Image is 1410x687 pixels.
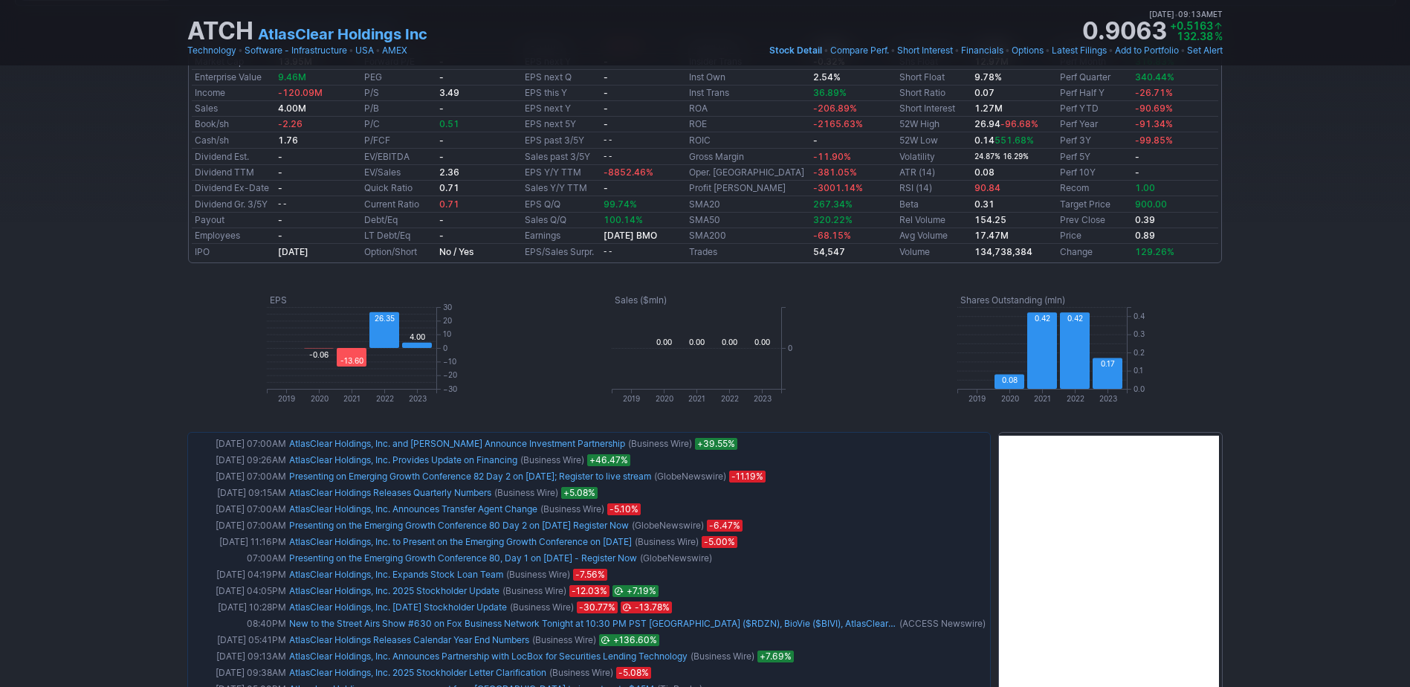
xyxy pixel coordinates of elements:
a: USA [355,43,374,58]
text: 0.4 [1134,312,1145,320]
b: 54,547 [813,246,845,257]
span: -6.47% [707,520,743,532]
td: Avg Volume [896,228,971,244]
a: AtlasClear Holdings Releases Quarterly Numbers [289,487,491,498]
td: P/S [361,86,436,101]
a: AtlasClear Holdings, Inc. Announces Partnership with LocBox for Securities Lending Technology [289,651,688,662]
a: AtlasClear Holdings Releases Calendar Year End Numbers [289,634,529,645]
b: - [1135,151,1139,162]
a: Presenting on the Emerging Growth Conference 80, Day 1 on [DATE] - Register Now [289,552,637,564]
text: 0.00 [722,338,737,346]
span: (Business Wire) [506,567,570,582]
b: 0.07 [974,87,995,98]
a: Recom [1060,182,1089,193]
text: 0.00 [754,338,770,346]
text: 30 [443,303,452,312]
td: [DATE] 09:13AM [191,648,288,665]
td: Enterprise Value [192,70,275,86]
b: - [278,151,282,162]
span: (Business Wire) [635,535,699,549]
img: nic2x2.gif [187,425,696,432]
span: -120.09M [278,87,323,98]
span: • [954,43,960,58]
span: -206.89% [813,103,857,114]
b: - [604,182,608,193]
b: - [439,71,444,83]
td: Dividend Ex-Date [192,181,275,196]
span: -11.19% [729,471,766,483]
span: -68.15% [813,230,851,241]
span: -8852.46% [604,167,653,178]
b: - [278,214,282,225]
td: Perf Year [1057,117,1132,132]
a: Target Price [1060,199,1110,210]
span: 267.34% [813,199,853,210]
td: [DATE] 04:19PM [191,567,288,583]
td: Inst Own [686,70,810,86]
td: Perf 3Y [1057,132,1132,149]
td: [DATE] 04:05PM [191,583,288,599]
td: SMA20 [686,196,810,213]
td: 52W High [896,117,971,132]
b: [DATE] [278,246,308,257]
a: Short Ratio [899,87,945,98]
span: (Business Wire) [540,502,604,517]
span: • [1180,43,1186,58]
td: ATR (14) [896,165,971,181]
span: (Business Wire) [691,649,754,664]
td: IPO [192,244,275,260]
span: -26.71% [1135,87,1173,98]
a: Presenting on the Emerging Growth Conference 80 Day 2 on [DATE] Register Now [289,520,629,531]
td: Cash/sh [192,132,275,149]
text: 0 [443,343,447,352]
span: +39.55% [695,438,737,450]
td: Rel Volume [896,213,971,228]
span: 340.44% [1135,71,1174,83]
td: Quick Ratio [361,181,436,196]
td: SMA50 [686,213,810,228]
span: 0.71 [439,199,459,210]
b: 0.14 [974,135,1034,146]
span: -99.85% [1135,135,1173,146]
td: EPS this Y [522,86,600,101]
b: - [1135,167,1139,178]
span: (GlobeNewswire) [654,469,726,484]
text: 2020 [1000,394,1018,403]
span: • [1108,43,1113,58]
a: AtlasClear Holdings Inc [258,24,427,45]
strong: 0.9063 [1082,19,1167,43]
text: 0.3 [1134,329,1145,338]
span: -11.90% [813,151,851,162]
span: -5.10% [607,503,641,515]
td: P/C [361,117,436,132]
a: Latest Filings [1052,43,1107,58]
td: Perf Quarter [1057,70,1132,86]
text: -0.06 [309,350,329,359]
a: Short Interest [899,103,955,114]
td: EPS past 3/5Y [522,132,600,149]
b: - [278,230,282,241]
a: Presenting on Emerging Growth Conference 82 Day 2 on [DATE]; Register to live stream [289,471,651,482]
text: 26.35 [375,314,395,323]
b: 134,738,384 [974,246,1032,257]
span: (ACCESS Newswire) [899,616,986,631]
td: Income [192,86,275,101]
td: EPS next Y [522,101,600,117]
span: +7.69% [757,651,794,662]
span: 99.74% [604,199,637,210]
td: Change [1057,244,1132,260]
b: - [813,135,818,146]
td: [DATE] 07:00AM [191,436,288,452]
h1: ATCH [187,19,253,43]
b: - [439,135,444,146]
a: Short Interest [897,43,953,58]
a: AtlasClear Holdings, Inc. to Present on the Emerging Growth Conference on [DATE] [289,536,632,547]
a: Compare Perf. [830,43,889,58]
span: 100.14% [604,214,643,225]
td: ROE [686,117,810,132]
a: AtlasClear Holdings, Inc. [DATE] Stockholder Update [289,601,507,613]
text: 0.0 [1134,384,1145,393]
td: Option/Short [361,244,436,260]
td: [DATE] 09:15AM [191,485,288,501]
span: Compare Perf. [830,45,889,56]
